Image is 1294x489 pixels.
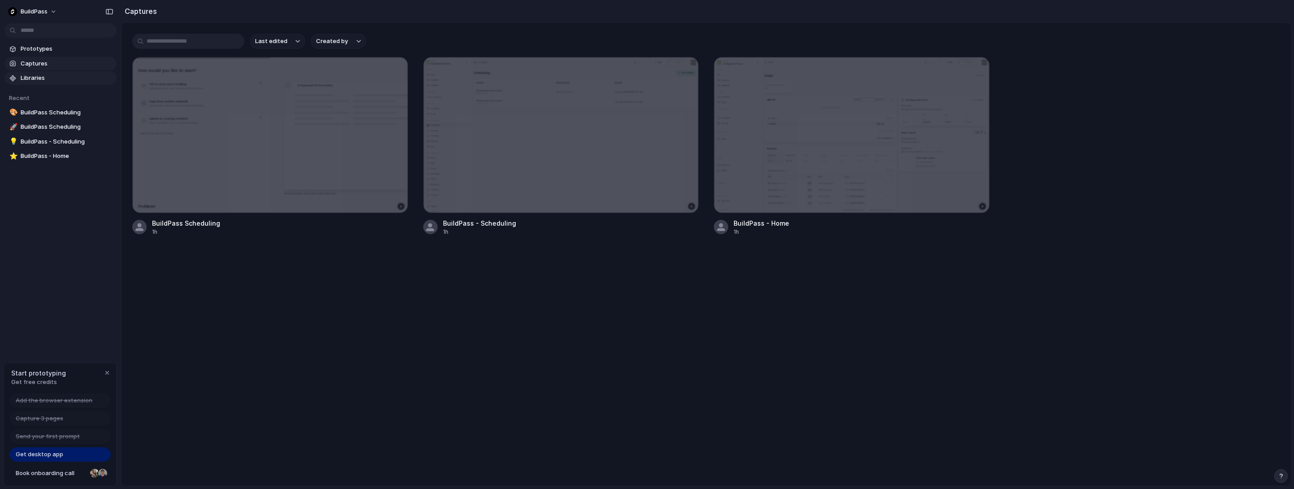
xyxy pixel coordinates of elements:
div: 1h [734,228,789,236]
a: ⭐BuildPass - Home [4,149,117,163]
span: Libraries [21,74,113,83]
span: BuildPass - Scheduling [21,137,113,146]
div: BuildPass - Home [734,218,789,228]
a: Captures [4,57,117,70]
button: ⭐ [8,152,17,161]
span: Get desktop app [16,450,63,459]
span: BuildPass Scheduling [21,108,113,117]
a: 💡BuildPass - Scheduling [4,135,117,148]
span: Capture 3 pages [16,414,63,423]
a: Prototypes [4,42,117,56]
button: 🚀 [8,122,17,131]
span: Book onboarding call [16,469,87,478]
a: Get desktop app [9,447,111,462]
div: Nicole Kubica [89,468,100,479]
span: BuildPass - Home [21,152,113,161]
span: Recent [9,94,30,101]
div: 🎨 [9,107,16,118]
div: Christian Iacullo [97,468,108,479]
button: Last edited [250,34,305,49]
span: Add the browser extension [16,396,92,405]
span: Last edited [255,37,287,46]
button: 💡 [8,137,17,146]
div: 🚀 [9,122,16,132]
span: Created by [316,37,348,46]
div: 💡 [9,136,16,147]
button: BuildPass [4,4,61,19]
button: Created by [311,34,366,49]
span: Captures [21,59,113,68]
a: 🚀BuildPass Scheduling [4,120,117,134]
div: 1h [152,228,220,236]
span: Start prototyping [11,368,66,378]
div: BuildPass Scheduling [152,218,220,228]
div: 1h [443,228,516,236]
h2: Captures [121,6,157,17]
a: Libraries [4,71,117,85]
span: Get free credits [11,378,66,387]
span: Send your first prompt [16,432,80,441]
div: ⭐ [9,151,16,162]
span: BuildPass Scheduling [21,122,113,131]
a: Book onboarding call [9,466,111,480]
a: 🎨BuildPass Scheduling [4,106,117,119]
span: Prototypes [21,44,113,53]
button: 🎨 [8,108,17,117]
span: BuildPass [21,7,48,16]
div: BuildPass - Scheduling [443,218,516,228]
